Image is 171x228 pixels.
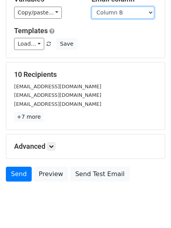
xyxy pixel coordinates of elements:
button: Save [56,38,77,50]
small: [EMAIL_ADDRESS][DOMAIN_NAME] [14,92,101,98]
a: Send [6,167,32,182]
iframe: Chat Widget [132,191,171,228]
a: Templates [14,27,48,35]
h5: 10 Recipients [14,70,157,79]
a: +7 more [14,112,43,122]
a: Send Test Email [70,167,130,182]
small: [EMAIL_ADDRESS][DOMAIN_NAME] [14,84,101,89]
a: Load... [14,38,44,50]
a: Preview [34,167,68,182]
h5: Advanced [14,142,157,151]
small: [EMAIL_ADDRESS][DOMAIN_NAME] [14,101,101,107]
a: Copy/paste... [14,7,62,19]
